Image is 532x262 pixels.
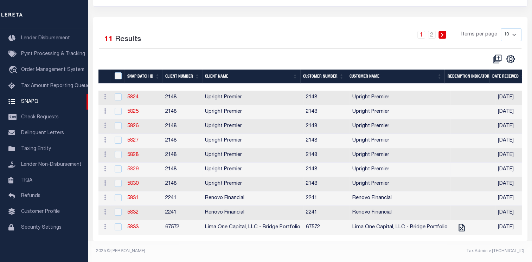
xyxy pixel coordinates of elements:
td: Upright Premier [350,119,450,134]
span: Check Requests [21,115,59,120]
td: Lima One Capital, LLC - Bridge Portfolio [350,220,450,235]
a: 5827 [127,138,139,143]
td: 2241 [162,191,202,206]
div: Tax Admin v.[TECHNICAL_ID] [315,248,524,254]
span: Tax Amount Reporting Queue [21,84,90,89]
td: Upright Premier [202,148,303,163]
span: Security Settings [21,225,62,230]
td: 2148 [303,91,350,105]
a: 1 [417,31,425,39]
span: Pymt Processing & Tracking [21,52,85,57]
th: Redemption Indicator [444,70,489,84]
td: Upright Premier [350,105,450,119]
td: 2148 [162,148,202,163]
td: 2148 [303,177,350,191]
a: 5830 [127,181,139,186]
span: Delinquent Letters [21,131,64,136]
th: SNAPBatchId [110,70,124,84]
a: 2 [428,31,436,39]
td: Upright Premier [202,119,303,134]
a: 5828 [127,152,139,157]
a: 5825 [127,109,139,114]
td: Upright Premier [202,91,303,105]
td: 2241 [162,206,202,220]
span: Taxing Entity [21,146,51,151]
td: 2241 [303,191,350,206]
th: Customer Number: activate to sort column ascending [300,70,347,84]
td: Upright Premier [202,177,303,191]
span: Refunds [21,194,40,198]
td: 67572 [162,220,202,235]
th: SNAP BATCH ID: activate to sort column ascending [124,70,162,84]
td: 2148 [162,105,202,119]
td: 2148 [162,119,202,134]
td: Upright Premier [202,105,303,119]
td: 2148 [303,134,350,148]
a: 5826 [127,124,139,129]
label: Results [115,34,141,45]
td: Renovo Financial [350,206,450,220]
td: 67572 [303,220,350,235]
a: Tax Cert Requested [456,225,467,230]
td: 2148 [303,148,350,163]
td: Upright Premier [350,134,450,148]
span: 11 [104,36,113,43]
i: travel_explore [8,66,20,75]
span: TIQA [21,178,32,183]
td: 2241 [303,206,350,220]
a: 5824 [127,95,139,100]
span: Order Management System [21,67,84,72]
td: Upright Premier [350,163,450,177]
td: Upright Premier [350,91,450,105]
td: 2148 [162,177,202,191]
td: 2148 [303,119,350,134]
td: 2148 [162,134,202,148]
th: Customer Name: activate to sort column ascending [347,70,445,84]
span: SNAPQ [21,99,38,104]
th: Client Name: activate to sort column ascending [202,70,300,84]
span: Items per page [461,31,497,39]
td: 2148 [303,105,350,119]
td: Renovo Financial [202,206,303,220]
a: 5831 [127,196,139,201]
a: 5829 [127,167,139,172]
th: Date Received: activate to sort column ascending [489,70,527,84]
span: Lender Non-Disbursement [21,162,82,167]
td: 2148 [303,163,350,177]
td: Upright Premier [350,177,450,191]
a: 5833 [127,225,139,230]
span: Customer Profile [21,209,60,214]
div: 2025 © [PERSON_NAME]. [91,248,310,254]
td: Renovo Financial [202,191,303,206]
td: Upright Premier [202,163,303,177]
td: 2148 [162,91,202,105]
td: Lima One Capital, LLC - Bridge Portfolio [202,220,303,235]
span: Lender Disbursement [21,36,70,41]
td: Upright Premier [350,148,450,163]
td: Upright Premier [202,134,303,148]
td: Renovo Financial [350,191,450,206]
a: 5832 [127,210,139,215]
td: 2148 [162,163,202,177]
th: Client Number: activate to sort column ascending [162,70,202,84]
